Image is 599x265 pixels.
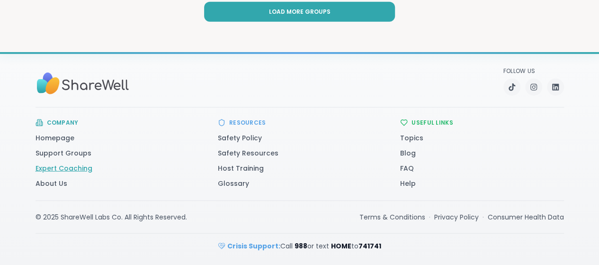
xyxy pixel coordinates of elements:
[36,212,187,222] div: © 2025 ShareWell Labs Co. All Rights Reserved.
[36,179,67,188] a: About Us
[503,79,520,96] a: TikTok
[400,148,416,158] a: Blog
[400,179,416,188] a: Help
[218,164,264,173] a: Host Training
[36,68,130,99] img: Sharewell
[47,119,79,127] h3: Company
[488,212,564,222] a: Consumer Health Data
[525,79,542,96] a: Instagram
[218,148,278,158] a: Safety Resources
[218,133,262,143] a: Safety Policy
[204,2,395,22] button: Load more groups
[503,67,564,75] p: Follow Us
[227,241,280,251] strong: Crisis Support:
[36,164,92,173] a: Expert Coaching
[411,119,453,127] h3: Useful Links
[295,241,307,251] strong: 988
[400,164,414,173] a: FAQ
[429,212,430,222] span: ·
[434,212,479,222] a: Privacy Policy
[227,241,381,251] span: Call or text to
[400,133,423,143] a: Topics
[483,212,484,222] span: ·
[331,241,351,251] strong: HOME
[229,119,266,127] h3: Resources
[358,241,381,251] strong: 741741
[218,179,249,188] a: Glossary
[36,148,91,158] a: Support Groups
[269,8,331,16] span: Load more groups
[36,133,74,143] a: Homepage
[547,79,564,96] a: LinkedIn
[359,212,425,222] a: Terms & Conditions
